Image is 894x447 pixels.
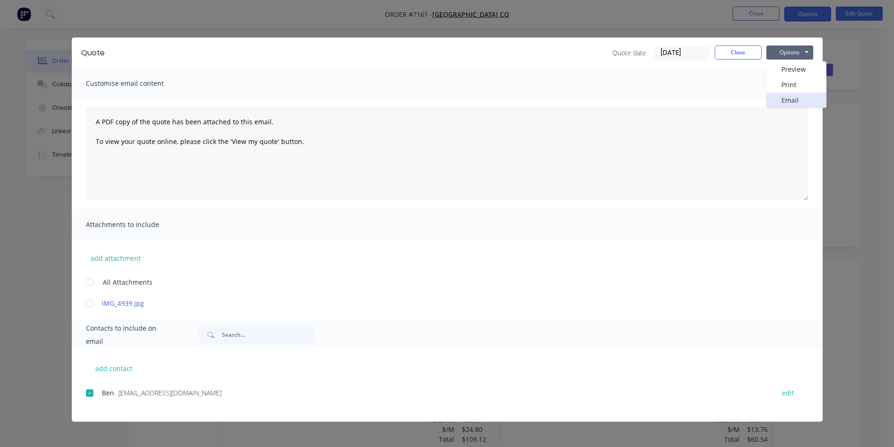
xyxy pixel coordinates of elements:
button: Close [715,45,762,60]
span: All Attachments [103,277,153,287]
button: add contact [86,361,142,375]
a: IMG_4939.jpg [102,298,765,308]
span: Ben [102,388,114,397]
textarea: A PDF copy of the quote has been attached to this email. To view your quote online, please click ... [86,107,809,201]
span: Attachments to include [86,218,189,231]
button: Options [766,45,813,60]
span: - [EMAIL_ADDRESS][DOMAIN_NAME] [114,388,222,397]
input: Search... [222,326,315,344]
span: Quote date [612,48,646,58]
button: Preview [766,61,826,77]
button: add attachment [86,251,145,265]
span: Customise email content [86,77,189,90]
button: edit [776,386,800,399]
button: Print [766,77,826,92]
span: Contacts to include on email [86,322,175,348]
button: Email [766,92,826,108]
div: Quote [81,47,105,59]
